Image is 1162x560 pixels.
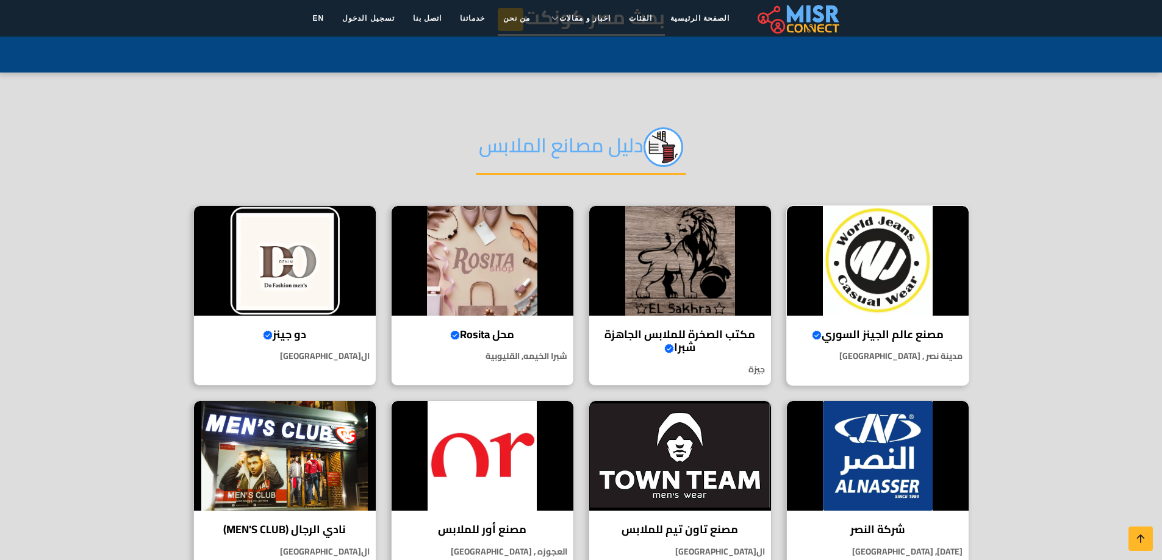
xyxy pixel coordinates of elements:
[194,401,376,511] img: نادي الرجال (MEN'S CLUB)
[194,350,376,363] p: ال[GEOGRAPHIC_DATA]
[589,363,771,376] p: جيزة
[392,545,573,558] p: العجوزه , [GEOGRAPHIC_DATA]
[598,523,762,536] h4: مصنع تاون تيم للملابس
[333,7,403,30] a: تسجيل الدخول
[401,523,564,536] h4: مصنع أور للملابس
[589,545,771,558] p: ال[GEOGRAPHIC_DATA]
[796,328,959,341] h4: مصنع عالم الجينز السوري
[664,344,674,353] svg: Verified account
[401,328,564,341] h4: محل Rosita
[620,7,661,30] a: الفئات
[598,328,762,354] h4: مكتب الصخرة للملابس الجاهزة شبرا
[476,127,686,175] h2: دليل مصانع الملابس
[787,401,969,511] img: شركة النصر
[203,328,367,341] h4: دو جينز
[186,205,384,386] a: دو جينز دو جينز ال[GEOGRAPHIC_DATA]
[787,206,969,316] img: مصنع عالم الجينز السوري
[203,523,367,536] h4: نادي الرجال (MEN'S CLUB)
[451,7,494,30] a: خدماتنا
[263,330,273,340] svg: Verified account
[392,401,573,511] img: مصنع أور للملابس
[661,7,739,30] a: الصفحة الرئيسية
[589,401,771,511] img: مصنع تاون تيم للملابس
[494,7,539,30] a: من نحن
[450,330,460,340] svg: Verified account
[194,206,376,316] img: دو جينز
[392,350,573,363] p: شبرا الخيمه, القليوبية
[392,206,573,316] img: محل Rosita
[404,7,451,30] a: اتصل بنا
[539,7,620,30] a: اخبار و مقالات
[559,13,611,24] span: اخبار و مقالات
[589,206,771,316] img: مكتب الصخرة للملابس الجاهزة شبرا
[787,350,969,363] p: مدينة نصر , [GEOGRAPHIC_DATA]
[812,330,822,340] svg: Verified account
[758,3,839,34] img: main.misr_connect
[581,205,779,386] a: مكتب الصخرة للملابس الجاهزة شبرا مكتب الصخرة للملابس الجاهزة شبرا جيزة
[787,545,969,558] p: [DATE], [GEOGRAPHIC_DATA]
[796,523,959,536] h4: شركة النصر
[644,127,683,167] img: jc8qEEzyi89FPzAOrPPq.png
[779,205,977,386] a: مصنع عالم الجينز السوري مصنع عالم الجينز السوري مدينة نصر , [GEOGRAPHIC_DATA]
[384,205,581,386] a: محل Rosita محل Rosita شبرا الخيمه, القليوبية
[304,7,334,30] a: EN
[194,545,376,558] p: ال[GEOGRAPHIC_DATA]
